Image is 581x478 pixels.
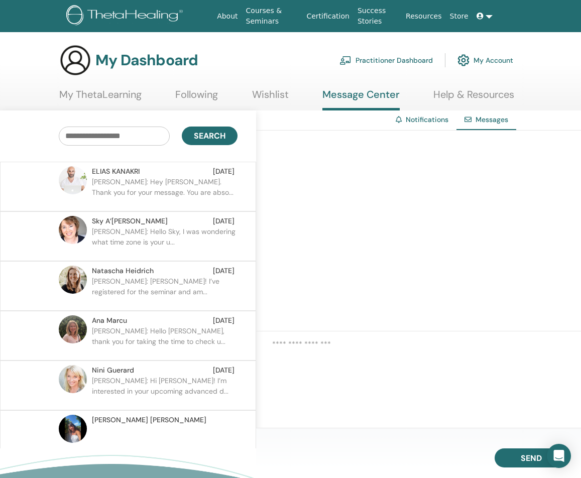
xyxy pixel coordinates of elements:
img: cog.svg [457,52,470,69]
img: default.jpg [59,166,87,194]
a: Resources [402,7,446,26]
a: Notifications [406,115,448,124]
a: My Account [457,49,513,71]
img: default.jpg [59,415,87,443]
a: Courses & Seminars [242,2,303,31]
img: default.jpg [59,266,87,294]
img: default.jpg [59,315,87,343]
img: tab_domain_overview_orange.svg [27,58,35,66]
img: chalkboard-teacher.svg [339,56,352,65]
div: Domain Overview [38,59,90,66]
img: tab_keywords_by_traffic_grey.svg [100,58,108,66]
a: Certification [302,7,353,26]
img: generic-user-icon.jpg [59,44,91,76]
div: v 4.0.25 [28,16,49,24]
p: [PERSON_NAME]: Hey [PERSON_NAME]. Thank you for your message. You are abso... [92,177,238,207]
span: [DATE] [213,216,235,226]
a: Store [446,7,473,26]
span: Send [521,453,542,463]
span: ELIAS KANAKRI [92,166,140,177]
span: Messages [476,115,508,124]
img: logo.png [66,5,186,28]
p: [PERSON_NAME]: [PERSON_NAME]! I’ve registered for the seminar and am... [92,276,238,306]
a: Wishlist [252,88,289,108]
img: default.jpg [59,216,87,244]
a: My ThetaLearning [59,88,142,108]
p: [PERSON_NAME]: Hi [PERSON_NAME]! I’m interested in your upcoming advanced d... [92,376,238,406]
span: [PERSON_NAME] [PERSON_NAME] [92,415,206,425]
span: Natascha Heidrich [92,266,154,276]
span: [DATE] [213,315,235,326]
img: logo_orange.svg [16,16,24,24]
a: Message Center [322,88,400,110]
a: Success Stories [354,2,402,31]
span: [DATE] [213,166,235,177]
div: Open Intercom Messenger [547,444,571,468]
span: [DATE] [213,266,235,276]
button: Search [182,127,238,145]
span: Search [194,131,225,141]
a: About [213,7,242,26]
span: Ana Marcu [92,315,127,326]
img: website_grey.svg [16,26,24,34]
a: Practitioner Dashboard [339,49,433,71]
a: Following [175,88,218,108]
p: [PERSON_NAME]: Hello Sky, I was wondering what time zone is your u... [92,226,238,257]
span: Nini Guerard [92,365,134,376]
img: default.jpg [59,365,87,393]
span: [DATE] [213,365,235,376]
p: [PERSON_NAME]: Hello [PERSON_NAME], thank you for taking the time to check u... [92,326,238,356]
h3: My Dashboard [95,51,198,69]
a: Help & Resources [433,88,514,108]
span: Sky A’[PERSON_NAME] [92,216,168,226]
button: Send [495,448,568,467]
div: Keywords by Traffic [111,59,169,66]
div: Domain: [DOMAIN_NAME] [26,26,110,34]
